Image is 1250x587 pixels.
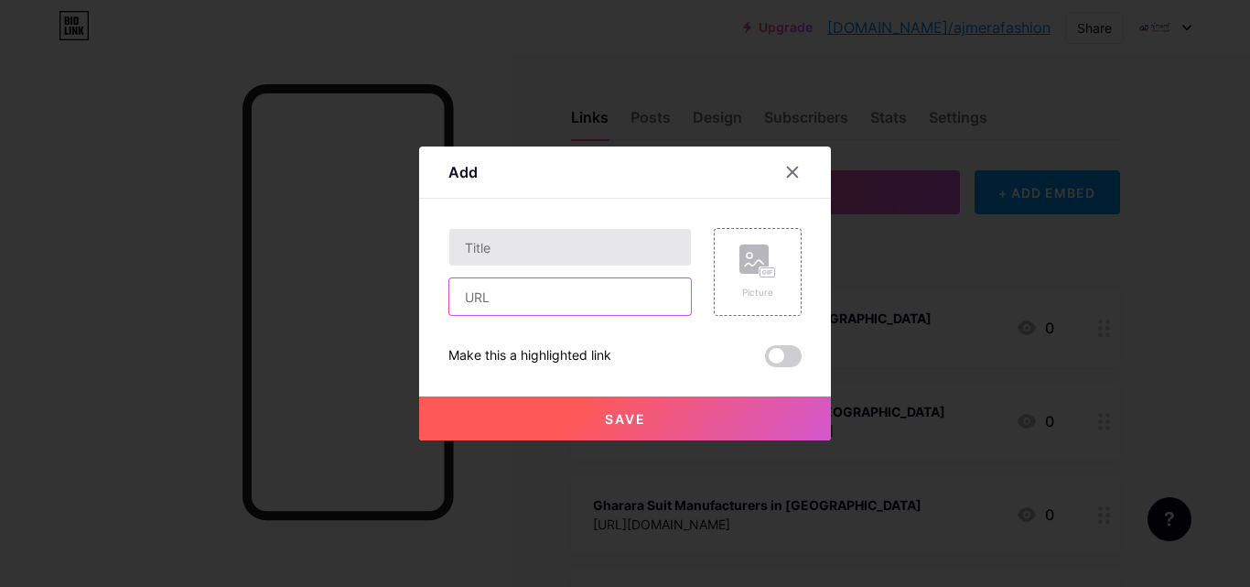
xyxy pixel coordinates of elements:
[448,161,478,183] div: Add
[605,411,646,427] span: Save
[449,278,691,315] input: URL
[739,286,776,299] div: Picture
[419,397,831,440] button: Save
[448,345,611,367] div: Make this a highlighted link
[449,229,691,266] input: Title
